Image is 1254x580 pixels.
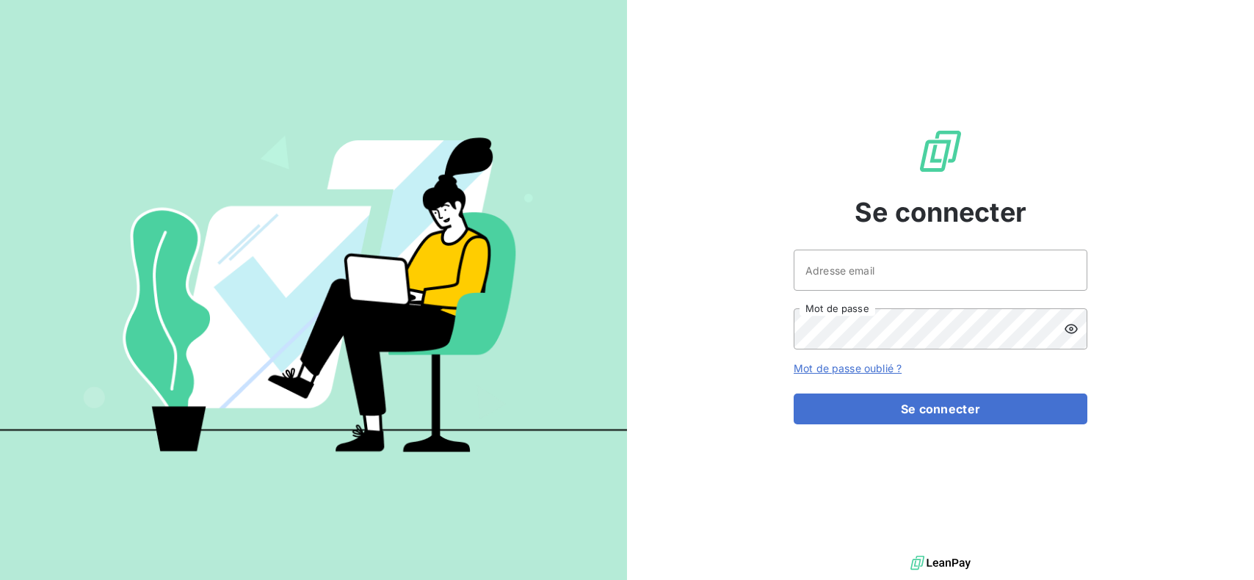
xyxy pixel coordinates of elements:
[910,552,971,574] img: logo
[794,362,902,374] a: Mot de passe oublié ?
[917,128,964,175] img: Logo LeanPay
[794,394,1087,424] button: Se connecter
[794,250,1087,291] input: placeholder
[855,192,1026,232] span: Se connecter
